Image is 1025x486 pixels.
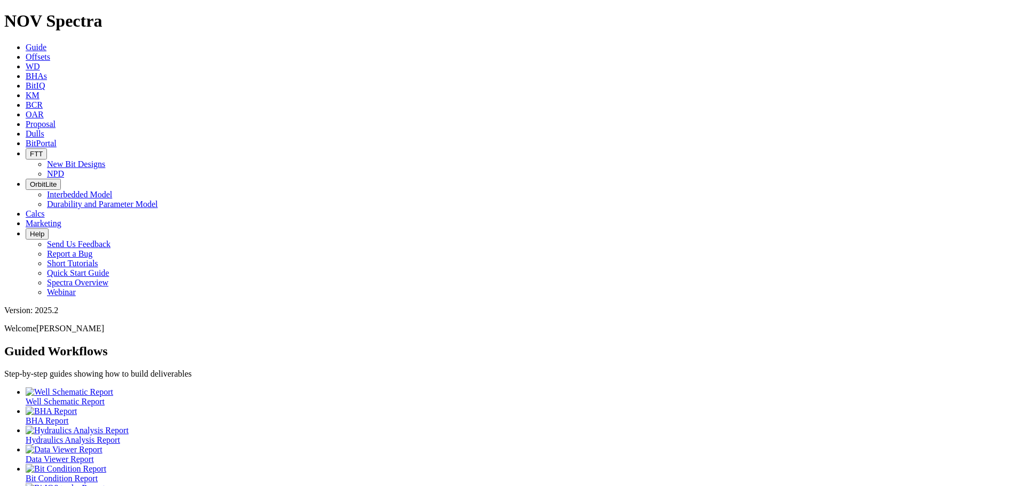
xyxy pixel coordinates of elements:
p: Welcome [4,324,1021,333]
a: New Bit Designs [47,160,105,169]
a: Data Viewer Report Data Viewer Report [26,445,1021,464]
a: NPD [47,169,64,178]
a: Durability and Parameter Model [47,200,158,209]
a: Hydraulics Analysis Report Hydraulics Analysis Report [26,426,1021,444]
img: Hydraulics Analysis Report [26,426,129,435]
h2: Guided Workflows [4,344,1021,358]
span: Hydraulics Analysis Report [26,435,120,444]
span: OrbitLite [30,180,57,188]
a: Spectra Overview [47,278,108,287]
a: WD [26,62,40,71]
a: Interbedded Model [47,190,112,199]
button: OrbitLite [26,179,61,190]
a: BitIQ [26,81,45,90]
a: Bit Condition Report Bit Condition Report [26,464,1021,483]
a: Short Tutorials [47,259,98,268]
span: Help [30,230,44,238]
span: BHA Report [26,416,68,425]
a: KM [26,91,40,100]
a: Offsets [26,52,50,61]
a: Calcs [26,209,45,218]
a: Marketing [26,219,61,228]
button: FTT [26,148,47,160]
span: Well Schematic Report [26,397,105,406]
a: Send Us Feedback [47,240,111,249]
a: BitPortal [26,139,57,148]
img: Well Schematic Report [26,387,113,397]
a: BCR [26,100,43,109]
img: Bit Condition Report [26,464,106,474]
div: Version: 2025.2 [4,306,1021,315]
span: Bit Condition Report [26,474,98,483]
a: Report a Bug [47,249,92,258]
img: Data Viewer Report [26,445,102,455]
span: Data Viewer Report [26,455,94,464]
a: Proposal [26,119,56,129]
img: BHA Report [26,407,77,416]
span: [PERSON_NAME] [36,324,104,333]
button: Help [26,228,49,240]
a: Well Schematic Report Well Schematic Report [26,387,1021,406]
a: Quick Start Guide [47,268,109,277]
a: Webinar [47,288,76,297]
span: FTT [30,150,43,158]
a: OAR [26,110,44,119]
a: BHA Report BHA Report [26,407,1021,425]
h1: NOV Spectra [4,11,1021,31]
a: Guide [26,43,46,52]
a: Dulls [26,129,44,138]
p: Step-by-step guides showing how to build deliverables [4,369,1021,379]
a: BHAs [26,71,47,81]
